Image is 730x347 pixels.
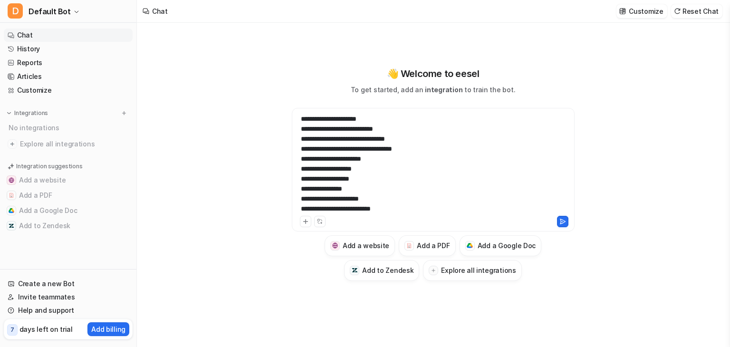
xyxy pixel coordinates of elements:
a: Reports [4,56,133,69]
h3: Add a Google Doc [478,241,536,251]
div: Chat [152,6,168,16]
button: Integrations [4,108,51,118]
img: expand menu [6,110,12,116]
button: Add billing [87,322,129,336]
a: Articles [4,70,133,83]
p: Add billing [91,324,125,334]
span: integration [425,86,462,94]
img: Add a Google Doc [9,208,14,213]
button: Add to ZendeskAdd to Zendesk [4,218,133,233]
p: 👋 Welcome to eesel [387,67,480,81]
button: Explore all integrations [423,260,521,281]
img: explore all integrations [8,139,17,149]
p: 7 [10,326,14,334]
a: Explore all integrations [4,137,133,151]
img: reset [674,8,681,15]
p: Customize [629,6,663,16]
a: Create a new Bot [4,277,133,290]
span: D [8,3,23,19]
a: Customize [4,84,133,97]
button: Add a Google DocAdd a Google Doc [460,235,542,256]
a: Chat [4,29,133,42]
p: Integrations [14,109,48,117]
img: Add a website [332,242,338,249]
button: Reset Chat [671,4,722,18]
img: menu_add.svg [121,110,127,116]
h3: Add a PDF [417,241,450,251]
h3: Add to Zendesk [362,265,413,275]
button: Customize [616,4,667,18]
button: Add to ZendeskAdd to Zendesk [344,260,419,281]
img: Add a PDF [406,243,413,249]
img: Add a Google Doc [467,243,473,249]
img: customize [619,8,626,15]
h3: Add a website [343,241,389,251]
h3: Explore all integrations [441,265,516,275]
img: Add to Zendesk [352,267,358,273]
div: No integrations [6,120,133,135]
button: Add a PDFAdd a PDF [4,188,133,203]
a: Invite teammates [4,290,133,304]
img: Add to Zendesk [9,223,14,229]
p: days left on trial [19,324,73,334]
span: Explore all integrations [20,136,129,152]
button: Add a websiteAdd a website [325,235,395,256]
span: Default Bot [29,5,71,18]
img: Add a PDF [9,193,14,198]
button: Add a Google DocAdd a Google Doc [4,203,133,218]
p: To get started, add an to train the bot. [351,85,515,95]
a: History [4,42,133,56]
p: Integration suggestions [16,162,82,171]
button: Add a websiteAdd a website [4,173,133,188]
img: Add a website [9,177,14,183]
a: Help and support [4,304,133,317]
button: Add a PDFAdd a PDF [399,235,455,256]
